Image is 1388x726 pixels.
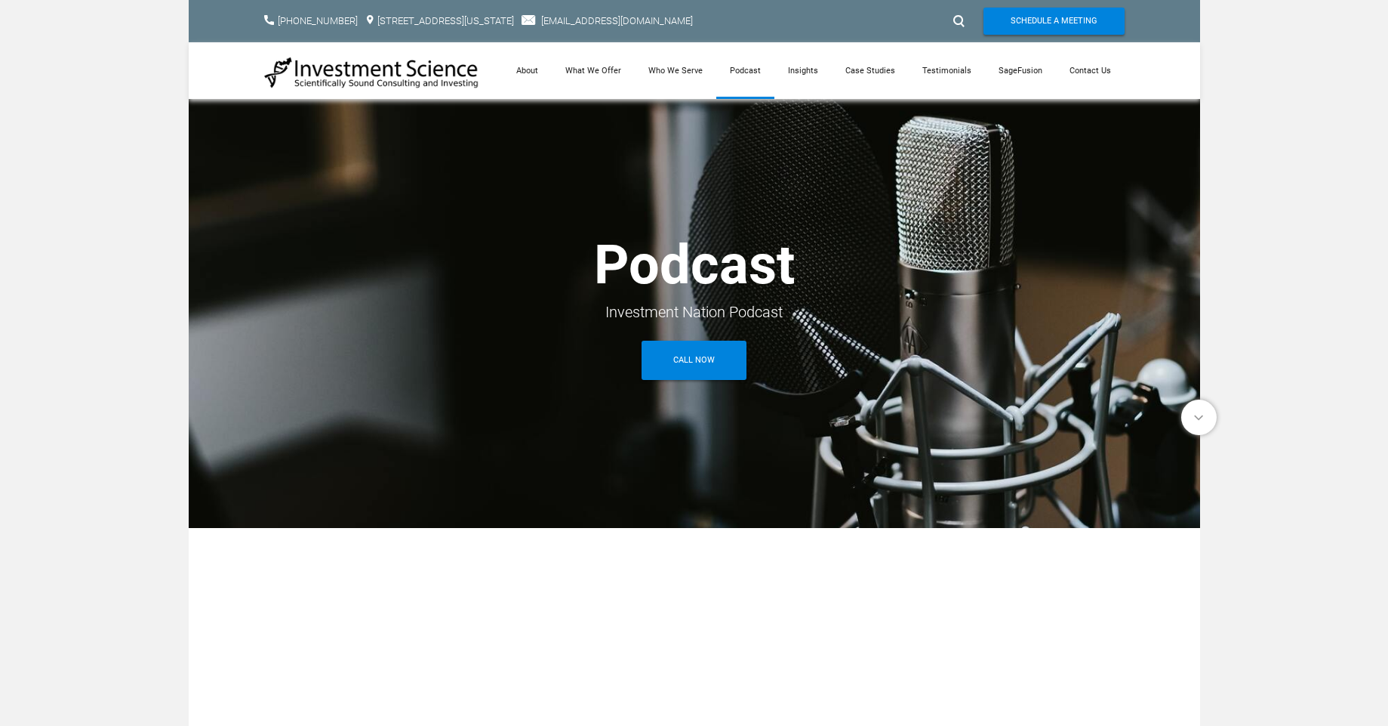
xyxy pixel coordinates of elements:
[594,233,795,297] strong: Podcast
[716,42,774,99] a: Podcast
[985,42,1056,99] a: SageFusion
[909,42,985,99] a: Testimonials
[552,42,635,99] a: What We Offer
[503,42,552,99] a: About
[377,15,514,26] a: [STREET_ADDRESS][US_STATE]​
[635,42,716,99] a: Who We Serve
[983,8,1125,35] a: Schedule A Meeting
[1011,8,1097,35] span: Schedule A Meeting
[264,298,1125,326] div: Investment Nation Podcast
[774,42,832,99] a: Insights
[541,15,693,26] a: [EMAIL_ADDRESS][DOMAIN_NAME]
[1056,42,1125,99] a: Contact Us
[832,42,909,99] a: Case Studies
[642,341,746,380] a: Call Now
[673,341,715,380] span: Call Now
[278,15,358,26] a: [PHONE_NUMBER]
[264,56,479,89] img: Investment Science | NYC Consulting Services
